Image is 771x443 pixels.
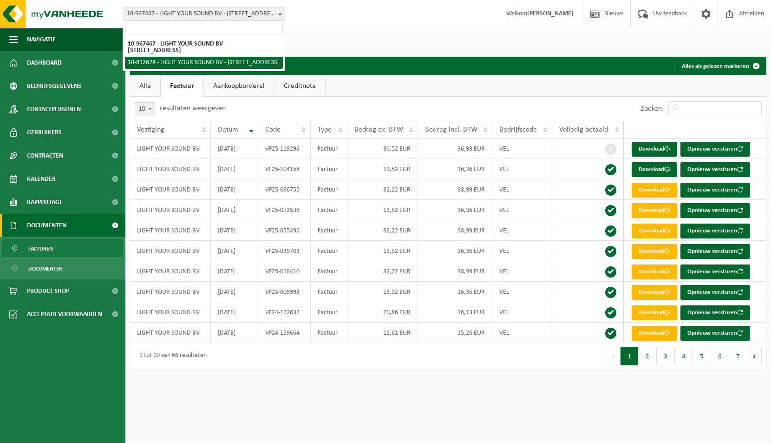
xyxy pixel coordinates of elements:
[680,142,750,157] button: Opnieuw versturen
[211,139,258,159] td: [DATE]
[211,179,258,200] td: [DATE]
[311,159,347,179] td: Factuur
[27,98,81,121] span: Contactpersonen
[218,126,238,133] span: Datum
[211,220,258,241] td: [DATE]
[347,323,418,343] td: 12,61 EUR
[418,261,492,282] td: 38,99 EUR
[311,302,347,323] td: Factuur
[204,75,274,97] a: Aankoopborderel
[2,239,123,257] a: Facturen
[27,74,81,98] span: Bedrijfsgegevens
[211,261,258,282] td: [DATE]
[418,220,492,241] td: 38,99 EUR
[130,179,211,200] td: LIGHT YOUR SOUND BV
[28,260,63,278] span: Documenten
[160,105,226,112] label: resultaten weergeven
[680,224,750,238] button: Opnieuw versturen
[492,159,552,179] td: VEL
[492,200,552,220] td: VEL
[674,57,765,75] button: Alles als gelezen markeren
[347,241,418,261] td: 13,52 EUR
[265,126,281,133] span: Code
[640,105,664,112] label: Zoeken:
[632,244,677,259] a: Download
[632,285,677,300] a: Download
[211,159,258,179] td: [DATE]
[492,220,552,241] td: VEL
[161,75,203,97] a: Factuur
[418,200,492,220] td: 16,36 EUR
[211,200,258,220] td: [DATE]
[632,326,677,341] a: Download
[418,179,492,200] td: 38,99 EUR
[621,347,639,365] button: 1
[347,179,418,200] td: 32,22 EUR
[632,224,677,238] a: Download
[680,326,750,341] button: Opnieuw versturen
[492,282,552,302] td: VEL
[311,179,347,200] td: Factuur
[347,200,418,220] td: 13,52 EUR
[418,139,492,159] td: 36,93 EUR
[492,261,552,282] td: VEL
[675,347,693,365] button: 4
[680,244,750,259] button: Opnieuw versturen
[418,302,492,323] td: 36,13 EUR
[347,282,418,302] td: 13,52 EUR
[311,241,347,261] td: Factuur
[657,347,675,365] button: 3
[137,126,164,133] span: Vestiging
[123,7,285,21] span: 10-967467 - LIGHT YOUR SOUND BV - 9300 AALST, MOORSELBAAN 345
[347,302,418,323] td: 29,86 EUR
[130,220,211,241] td: LIGHT YOUR SOUND BV
[632,305,677,320] a: Download
[125,38,283,57] li: 10-967467 - LIGHT YOUR SOUND BV - [STREET_ADDRESS]
[27,121,62,144] span: Gebruikers
[28,240,53,258] span: Facturen
[130,75,160,97] a: Alle
[527,10,574,17] strong: [PERSON_NAME]
[347,220,418,241] td: 32,22 EUR
[27,51,62,74] span: Dashboard
[492,302,552,323] td: VEL
[492,323,552,343] td: VEL
[258,241,311,261] td: VF25-039703
[729,347,747,365] button: 7
[418,323,492,343] td: 15,26 EUR
[680,264,750,279] button: Opnieuw versturen
[130,139,211,159] td: LIGHT YOUR SOUND BV
[211,282,258,302] td: [DATE]
[311,220,347,241] td: Factuur
[27,303,102,326] span: Acceptatievoorwaarden
[606,347,621,365] button: Previous
[135,102,155,116] span: 10
[354,126,403,133] span: Bedrag ex. BTW
[130,302,211,323] td: LIGHT YOUR SOUND BV
[639,347,657,365] button: 2
[258,302,311,323] td: VF24-172632
[135,103,155,116] span: 10
[680,162,750,177] button: Opnieuw versturen
[311,261,347,282] td: Factuur
[211,241,258,261] td: [DATE]
[27,144,63,167] span: Contracten
[2,259,123,277] a: Documenten
[311,323,347,343] td: Factuur
[258,159,311,179] td: VF25-104158
[418,159,492,179] td: 16,36 EUR
[130,323,211,343] td: LIGHT YOUR SOUND BV
[347,159,418,179] td: 13,52 EUR
[559,126,608,133] span: Volledig betaald
[632,183,677,198] a: Download
[693,347,711,365] button: 5
[711,347,729,365] button: 6
[123,7,285,20] span: 10-967467 - LIGHT YOUR SOUND BV - 9300 AALST, MOORSELBAAN 345
[680,305,750,320] button: Opnieuw versturen
[680,285,750,300] button: Opnieuw versturen
[418,241,492,261] td: 16,36 EUR
[258,179,311,200] td: VF25-086755
[492,179,552,200] td: VEL
[258,323,311,343] td: VF24-159664
[418,282,492,302] td: 16,36 EUR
